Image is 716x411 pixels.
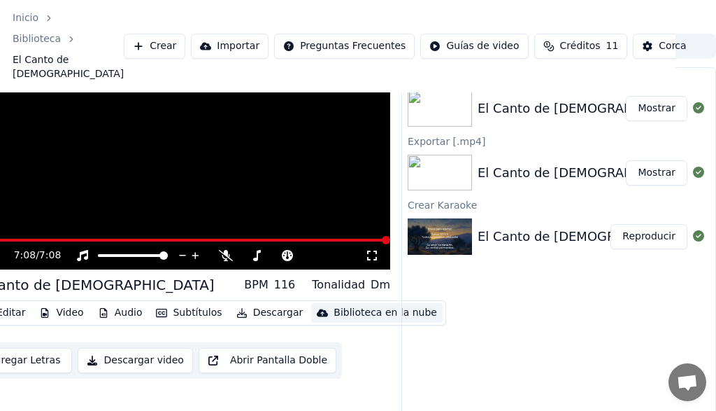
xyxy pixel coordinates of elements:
[13,32,61,46] a: Biblioteca
[13,11,124,81] nav: breadcrumb
[191,34,268,59] button: Importar
[668,363,706,401] div: Chat abierto
[14,249,48,263] div: /
[124,34,185,59] button: Crear
[34,303,89,323] button: Video
[420,34,528,59] button: Guías de video
[626,160,687,186] button: Mostrar
[274,277,296,293] div: 116
[312,277,365,293] div: Tonalidad
[626,96,687,121] button: Mostrar
[610,224,687,249] button: Reproducir
[560,39,601,53] span: Créditos
[231,303,309,323] button: Descargar
[150,303,227,323] button: Subtítulos
[92,303,148,323] button: Audio
[334,306,437,320] div: Biblioteca en la nube
[13,53,124,81] span: El Canto de [DEMOGRAPHIC_DATA]
[402,196,715,213] div: Crear Karaoke
[78,348,192,373] button: Descargar video
[478,163,697,183] div: El Canto de [DEMOGRAPHIC_DATA]
[14,249,36,263] span: 7:08
[244,277,268,293] div: BPM
[478,99,697,118] div: El Canto de [DEMOGRAPHIC_DATA]
[13,11,38,25] a: Inicio
[606,39,619,53] span: 11
[371,277,390,293] div: Dm
[39,249,61,263] span: 7:08
[199,348,336,373] button: Abrir Pantalla Doble
[274,34,415,59] button: Preguntas Frecuentes
[534,34,628,59] button: Créditos11
[402,132,715,149] div: Exportar [.mp4]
